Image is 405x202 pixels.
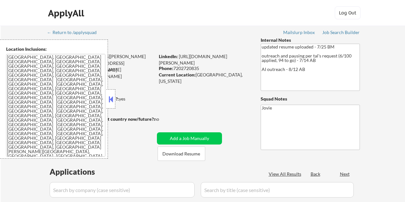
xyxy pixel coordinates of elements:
strong: Phone: [159,66,173,71]
div: Location Inclusions: [6,46,105,52]
strong: LinkedIn: [159,54,178,59]
div: Squad Notes [261,96,360,102]
div: 7202720835 [159,65,250,72]
button: Log Out [335,6,361,19]
a: [URL][DOMAIN_NAME][PERSON_NAME] [159,54,227,66]
a: ← Return to /applysquad [47,30,103,36]
a: Mailslurp Inbox [283,30,315,36]
div: View All Results [269,171,303,177]
div: Next [340,171,350,177]
strong: Current Location: [159,72,196,77]
input: Search by company (case sensitive) [50,182,195,198]
div: Mailslurp Inbox [283,30,315,35]
button: Add a Job Manually [157,132,222,145]
div: Back [311,171,321,177]
div: no [154,116,172,122]
div: ← Return to /applysquad [47,30,103,35]
div: Internal Notes [261,37,360,43]
a: Job Search Builder [322,30,360,36]
div: [GEOGRAPHIC_DATA], [US_STATE] [159,72,250,84]
div: Job Search Builder [322,30,360,35]
div: ApplyAll [48,8,86,19]
div: Applications [50,168,113,176]
button: Download Resume [158,146,205,161]
input: Search by title (case sensitive) [201,182,354,198]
